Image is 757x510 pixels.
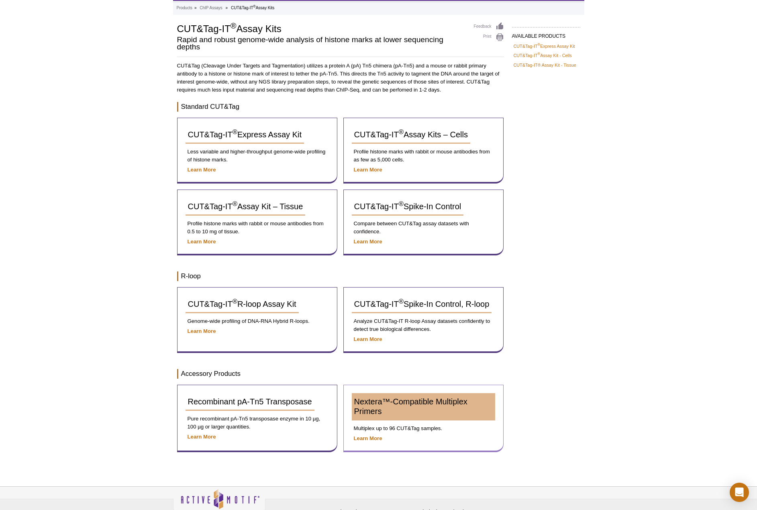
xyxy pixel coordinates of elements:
span: Nextera™-Compatible Multiplex Primers [354,397,467,416]
h3: Accessory Products [177,369,504,379]
span: CUT&Tag-IT R-loop Assay Kit [188,300,296,308]
a: Learn More [188,328,216,334]
a: CUT&Tag-IT® Assay Kit - Tissue [514,61,576,69]
span: CUT&Tag-IT Assay Kits – Cells [354,130,468,139]
h2: AVAILABLE PRODUCTS [512,27,580,41]
sup: ® [233,298,237,306]
h3: Standard CUT&Tag [177,102,504,112]
p: Less variable and higher-throughput genome-wide profiling of histone marks. [186,148,329,164]
a: CUT&Tag-IT®Express Assay Kit [186,126,304,144]
li: » [226,6,228,10]
span: Recombinant pA-Tn5 Transposase [188,397,312,406]
a: Learn More [188,167,216,173]
sup: ® [538,43,541,47]
p: Pure recombinant pA-Tn5 transposase enzyme in 10 µg, 100 µg or larger quantities. [186,415,329,431]
p: Genome-wide profiling of DNA-RNA Hybrid R-loops. [186,317,329,325]
a: CUT&Tag-IT®R-loop Assay Kit [186,296,299,313]
p: Multiplex up to 96 CUT&Tag samples. [352,424,495,432]
sup: ® [538,52,541,56]
span: CUT&Tag-IT Assay Kit – Tissue [188,202,303,211]
span: CUT&Tag-IT Spike-In Control [354,202,461,211]
a: Recombinant pA-Tn5 Transposase [186,393,314,411]
p: CUT&Tag (Cleavage Under Targets and Tagmentation) utilizes a protein A (pA) Tn5 chimera (pA-Tn5) ... [177,62,504,94]
li: CUT&Tag-IT Assay Kits [231,6,274,10]
a: Products [177,4,192,12]
a: CUT&Tag-IT®Spike-In Control, R-loop [352,296,492,313]
a: CUT&Tag-IT®Assay Kit – Tissue [186,198,306,216]
sup: ® [233,200,237,208]
a: Learn More [354,336,382,342]
a: Learn More [354,239,382,245]
a: ChIP Assays [200,4,222,12]
sup: ® [399,298,404,306]
sup: ® [233,129,237,136]
h3: R-loop [177,271,504,281]
h2: Rapid and robust genome-wide analysis of histone marks at lower sequencing depths [177,36,466,51]
span: CUT&Tag-IT Express Assay Kit [188,130,302,139]
a: CUT&Tag-IT®Express Assay Kit [514,43,575,50]
a: Learn More [354,435,382,441]
sup: ® [253,4,256,8]
a: CUT&Tag-IT®Spike-In Control [352,198,464,216]
span: CUT&Tag-IT Spike-In Control, R-loop [354,300,490,308]
a: CUT&Tag-IT®Assay Kits – Cells [352,126,470,144]
p: Profile histone marks with rabbit or mouse antibodies from 0.5 to 10 mg of tissue. [186,220,329,236]
a: Nextera™-Compatible Multiplex Primers [352,393,495,420]
p: Profile histone marks with rabbit or mouse antibodies from as few as 5,000 cells. [352,148,495,164]
div: Open Intercom Messenger [730,483,749,502]
h1: CUT&Tag-IT Assay Kits [177,22,466,34]
a: Learn More [188,239,216,245]
p: Analyze CUT&Tag-IT R-loop Assay datasets confidently to detect true biological differences. [352,317,495,333]
a: CUT&Tag-IT®Assay Kit - Cells [514,52,572,59]
a: Print [474,33,504,42]
a: Learn More [354,167,382,173]
li: » [194,6,197,10]
sup: ® [399,200,404,208]
a: Feedback [474,22,504,31]
a: Learn More [188,434,216,440]
p: Compare between CUT&Tag assay datasets with confidence. [352,220,495,236]
sup: ® [231,21,237,30]
sup: ® [399,129,404,136]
